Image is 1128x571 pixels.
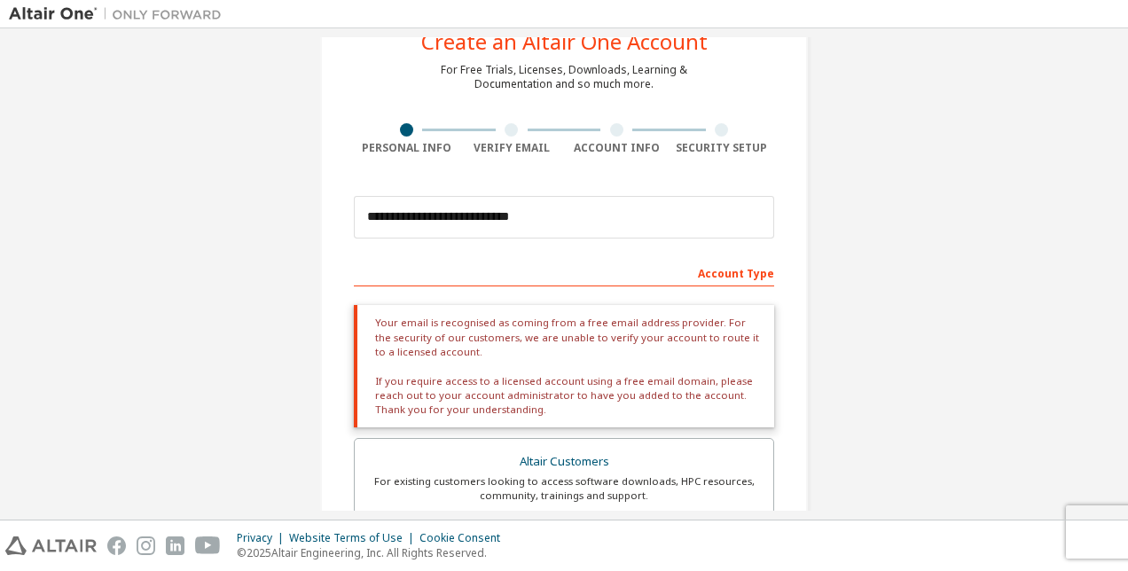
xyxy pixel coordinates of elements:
[365,474,763,503] div: For existing customers looking to access software downloads, HPC resources, community, trainings ...
[137,536,155,555] img: instagram.svg
[354,305,774,427] div: Your email is recognised as coming from a free email address provider. For the security of our cu...
[237,545,511,560] p: © 2025 Altair Engineering, Inc. All Rights Reserved.
[670,141,775,155] div: Security Setup
[459,141,565,155] div: Verify Email
[564,141,670,155] div: Account Info
[365,450,763,474] div: Altair Customers
[237,531,289,545] div: Privacy
[9,5,231,23] img: Altair One
[166,536,184,555] img: linkedin.svg
[421,31,708,52] div: Create an Altair One Account
[354,258,774,286] div: Account Type
[289,531,419,545] div: Website Terms of Use
[419,531,511,545] div: Cookie Consent
[195,536,221,555] img: youtube.svg
[354,141,459,155] div: Personal Info
[441,63,687,91] div: For Free Trials, Licenses, Downloads, Learning & Documentation and so much more.
[107,536,126,555] img: facebook.svg
[5,536,97,555] img: altair_logo.svg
